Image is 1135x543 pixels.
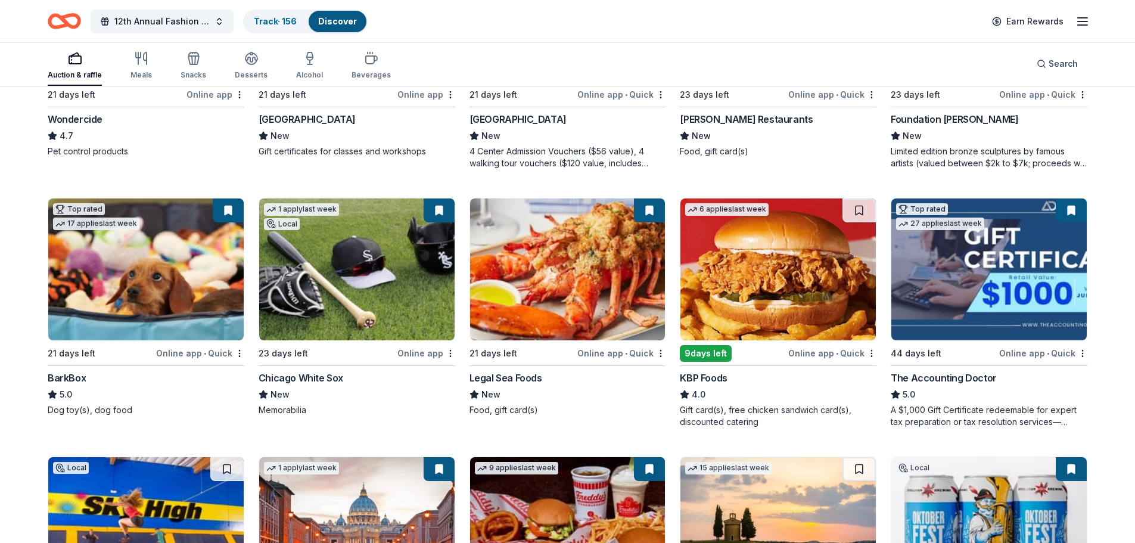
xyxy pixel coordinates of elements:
img: Image for The Accounting Doctor [891,198,1087,340]
span: New [481,129,500,143]
div: 21 days left [469,88,517,102]
div: Online app Quick [577,346,666,361]
span: 5.0 [903,387,915,402]
div: Food, gift card(s) [469,404,666,416]
div: 23 days left [259,346,308,361]
img: Image for BarkBox [48,198,244,340]
div: Local [264,218,300,230]
div: Top rated [896,203,948,215]
div: 44 days left [891,346,941,361]
button: Meals [130,46,152,86]
div: Dog toy(s), dog food [48,404,244,416]
div: Online app [397,87,455,102]
span: New [481,387,500,402]
div: Gift card(s), free chicken sandwich card(s), discounted catering [680,404,876,428]
div: Local [896,462,932,474]
div: 15 applies last week [685,462,772,474]
a: Image for BarkBoxTop rated17 applieslast week21 days leftOnline app•QuickBarkBox5.0Dog toy(s), do... [48,198,244,416]
span: • [1047,90,1049,100]
div: 23 days left [680,88,729,102]
div: Memorabilia [259,404,455,416]
div: Meals [130,70,152,80]
span: • [625,349,627,358]
div: Foundation [PERSON_NAME] [891,112,1018,126]
span: 12th Annual Fashion Show [114,14,210,29]
div: KBP Foods [680,371,727,385]
span: • [836,349,838,358]
span: • [836,90,838,100]
img: Image for KBP Foods [680,198,876,340]
div: 21 days left [48,346,95,361]
span: 5.0 [60,387,72,402]
div: [GEOGRAPHIC_DATA] [259,112,356,126]
span: Search [1049,57,1078,71]
a: Image for KBP Foods6 applieslast week9days leftOnline app•QuickKBP Foods4.0Gift card(s), free chi... [680,198,876,428]
div: Food, gift card(s) [680,145,876,157]
a: Discover [318,16,357,26]
div: 6 applies last week [685,203,769,216]
div: 21 days left [259,88,306,102]
div: Online app Quick [788,346,876,361]
div: Gift certificates for classes and workshops [259,145,455,157]
div: Online app [186,87,244,102]
div: 17 applies last week [53,218,139,230]
button: 12th Annual Fashion Show [91,10,234,33]
button: Desserts [235,46,268,86]
span: • [1047,349,1049,358]
div: Online app Quick [156,346,244,361]
div: Desserts [235,70,268,80]
span: 4.0 [692,387,705,402]
div: A $1,000 Gift Certificate redeemable for expert tax preparation or tax resolution services—recipi... [891,404,1087,428]
div: Online app Quick [999,87,1087,102]
div: 1 apply last week [264,462,339,474]
div: Auction & raffle [48,70,102,80]
a: Image for Chicago White Sox1 applylast weekLocal23 days leftOnline appChicago White SoxNewMemorab... [259,198,455,416]
div: Online app [397,346,455,361]
div: 21 days left [469,346,517,361]
a: Image for Legal Sea Foods21 days leftOnline app•QuickLegal Sea FoodsNewFood, gift card(s) [469,198,666,416]
button: Alcohol [296,46,323,86]
div: Limited edition bronze sculptures by famous artists (valued between $2k to $7k; proceeds will spl... [891,145,1087,169]
div: 27 applies last week [896,218,984,230]
div: Chicago White Sox [259,371,343,385]
button: Track· 156Discover [243,10,368,33]
div: Online app Quick [577,87,666,102]
button: Beverages [352,46,391,86]
span: 4.7 [60,129,73,143]
a: Image for The Accounting DoctorTop rated27 applieslast week44 days leftOnline app•QuickThe Accoun... [891,198,1087,428]
div: Beverages [352,70,391,80]
div: The Accounting Doctor [891,371,997,385]
span: • [204,349,206,358]
span: • [625,90,627,100]
a: Track· 156 [254,16,297,26]
div: Snacks [181,70,206,80]
div: Alcohol [296,70,323,80]
img: Image for Chicago White Sox [259,198,455,340]
div: 1 apply last week [264,203,339,216]
div: 21 days left [48,88,95,102]
div: Online app Quick [999,346,1087,361]
div: Local [53,462,89,474]
div: 23 days left [891,88,940,102]
div: Top rated [53,203,105,215]
span: New [903,129,922,143]
button: Auction & raffle [48,46,102,86]
a: Home [48,7,81,35]
div: Pet control products [48,145,244,157]
div: Legal Sea Foods [469,371,542,385]
div: [GEOGRAPHIC_DATA] [469,112,567,126]
button: Search [1027,52,1087,76]
span: New [692,129,711,143]
div: 4 Center Admission Vouchers ($56 value), 4 walking tour vouchers ($120 value, includes Center Adm... [469,145,666,169]
div: BarkBox [48,371,86,385]
button: Snacks [181,46,206,86]
span: New [270,129,290,143]
div: 9 days left [680,345,732,362]
span: New [270,387,290,402]
div: 9 applies last week [475,462,558,474]
div: Wondercide [48,112,102,126]
img: Image for Legal Sea Foods [470,198,666,340]
div: Online app Quick [788,87,876,102]
div: [PERSON_NAME] Restaurants [680,112,813,126]
a: Earn Rewards [985,11,1071,32]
